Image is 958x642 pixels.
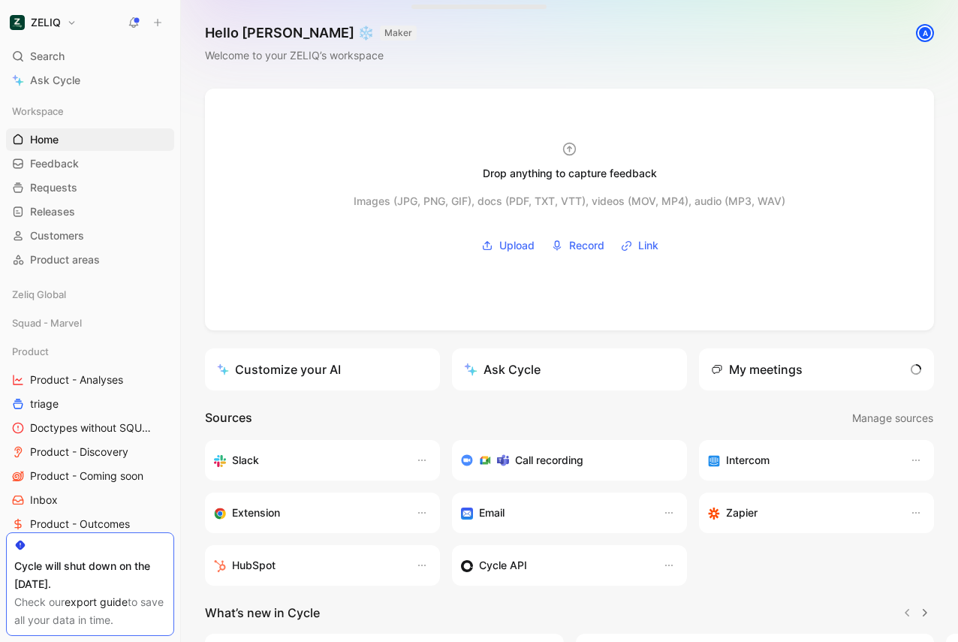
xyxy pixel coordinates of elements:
[30,420,153,436] span: Doctypes without SQUAD
[214,451,401,469] div: Sync your customers, send feedback and get updates in Slack
[708,504,895,522] div: Capture feedback from thousands of sources with Zapier (survey results, recordings, sheets, etc).
[14,557,166,593] div: Cycle will shut down on the [DATE].
[569,237,604,255] span: Record
[12,315,82,330] span: Squad - Marvel
[546,234,610,257] button: Record
[30,469,143,484] span: Product - Coming soon
[205,408,252,428] h2: Sources
[452,348,687,390] button: Ask Cycle
[638,237,658,255] span: Link
[30,252,100,267] span: Product areas
[6,69,174,92] a: Ask Cycle
[205,24,417,42] h1: Hello [PERSON_NAME] ❄️
[380,26,417,41] button: MAKER
[852,409,933,427] span: Manage sources
[12,287,66,302] span: Zeliq Global
[6,283,174,310] div: Zeliq Global
[6,340,174,363] div: Product
[214,504,401,522] div: Capture feedback from anywhere on the web
[461,504,648,522] div: Forward emails to your feedback inbox
[6,417,174,439] a: Doctypes without SQUAD
[6,152,174,175] a: Feedback
[12,104,64,119] span: Workspace
[30,372,123,387] span: Product - Analyses
[30,445,128,460] span: Product - Discovery
[726,451,770,469] h3: Intercom
[205,604,320,622] h2: What’s new in Cycle
[499,237,535,255] span: Upload
[217,360,341,378] div: Customize your AI
[6,249,174,271] a: Product areas
[726,504,758,522] h3: Zapier
[30,228,84,243] span: Customers
[354,192,785,210] div: Images (JPG, PNG, GIF), docs (PDF, TXT, VTT), videos (MOV, MP4), audio (MP3, WAV)
[6,128,174,151] a: Home
[6,441,174,463] a: Product - Discovery
[232,556,276,574] h3: HubSpot
[6,200,174,223] a: Releases
[6,489,174,511] a: Inbox
[6,176,174,199] a: Requests
[14,593,166,629] div: Check our to save all your data in time.
[12,344,49,359] span: Product
[6,312,174,339] div: Squad - Marvel
[30,156,79,171] span: Feedback
[30,180,77,195] span: Requests
[851,408,934,428] button: Manage sources
[616,234,664,257] button: Link
[483,164,657,182] div: Drop anything to capture feedback
[461,451,666,469] div: Record & transcribe meetings from Zoom, Meet & Teams.
[6,100,174,122] div: Workspace
[6,465,174,487] a: Product - Coming soon
[6,340,174,631] div: ProductProduct - AnalysestriageDoctypes without SQUADProduct - DiscoveryProduct - Coming soonInbo...
[65,595,128,608] a: export guide
[711,360,803,378] div: My meetings
[6,283,174,306] div: Zeliq Global
[917,26,932,41] div: A
[30,71,80,89] span: Ask Cycle
[31,16,61,29] h1: ZELIQ
[30,47,65,65] span: Search
[30,132,59,147] span: Home
[479,556,527,574] h3: Cycle API
[464,360,541,378] div: Ask Cycle
[476,234,540,257] button: Upload
[30,396,59,411] span: triage
[6,12,80,33] button: ZELIQZELIQ
[461,556,648,574] div: Sync customers & send feedback from custom sources. Get inspired by our favorite use case
[205,47,417,65] div: Welcome to your ZELIQ’s workspace
[708,451,895,469] div: Sync your customers, send feedback and get updates in Intercom
[6,45,174,68] div: Search
[232,504,280,522] h3: Extension
[232,451,259,469] h3: Slack
[6,312,174,334] div: Squad - Marvel
[6,393,174,415] a: triage
[30,204,75,219] span: Releases
[6,225,174,247] a: Customers
[205,348,440,390] a: Customize your AI
[6,369,174,391] a: Product - Analyses
[30,517,130,532] span: Product - Outcomes
[30,493,58,508] span: Inbox
[10,15,25,30] img: ZELIQ
[515,451,583,469] h3: Call recording
[6,513,174,535] a: Product - Outcomes
[479,504,505,522] h3: Email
